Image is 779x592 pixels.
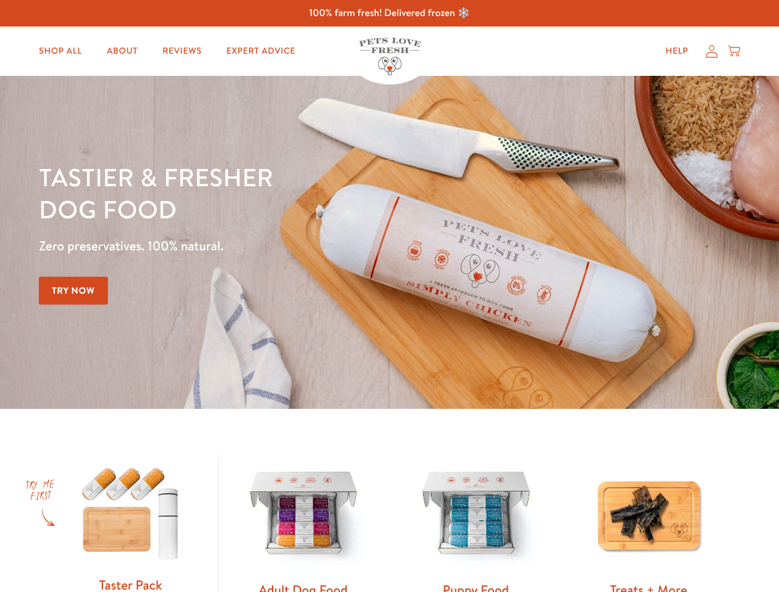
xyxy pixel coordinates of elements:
a: Expert Advice [216,39,305,64]
p: Zero preservatives. 100% natural. [39,235,506,257]
h1: Tastier & fresher dog food [39,161,506,225]
a: About [97,39,147,64]
a: Shop All [29,39,92,64]
a: Try Now [39,277,108,305]
a: Reviews [152,39,211,64]
img: Pets Love Fresh [359,38,421,75]
a: Help [656,39,698,64]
